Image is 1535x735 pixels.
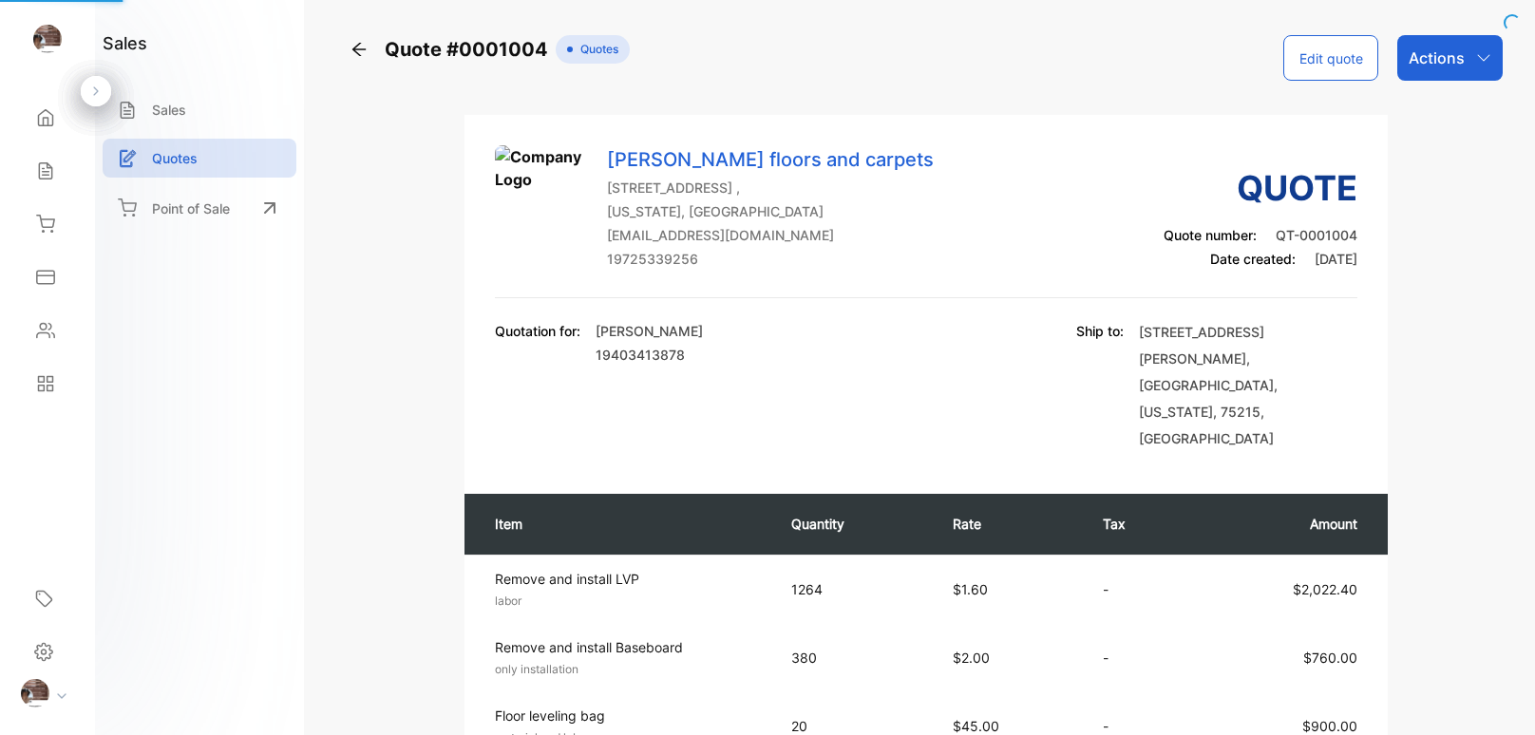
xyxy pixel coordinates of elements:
p: Rate [953,514,1065,534]
p: Amount [1211,514,1357,534]
span: [STREET_ADDRESS][PERSON_NAME] [1139,324,1264,367]
p: Remove and install LVP [495,569,771,589]
p: Tax [1103,514,1173,534]
img: Company Logo [495,145,590,240]
span: $900.00 [1302,718,1357,734]
p: - [1103,648,1173,668]
p: [EMAIL_ADDRESS][DOMAIN_NAME] [607,225,934,245]
span: [DATE] [1315,251,1357,267]
p: 380 [791,648,915,668]
p: Point of Sale [152,198,230,218]
p: [PERSON_NAME] [596,321,703,341]
a: Point of Sale [103,187,296,229]
p: 19725339256 [607,249,934,269]
span: $2.00 [953,650,990,666]
p: Date created: [1164,249,1357,269]
p: Item [495,514,753,534]
p: 19403413878 [596,345,703,365]
p: only installation [495,661,771,678]
span: QT-0001004 [1276,227,1357,243]
span: $45.00 [953,718,999,734]
h3: Quote [1164,162,1357,214]
img: logo [33,25,62,53]
p: Quantity [791,514,915,534]
span: $760.00 [1303,650,1357,666]
p: Ship to: [1076,321,1124,452]
button: Edit quote [1283,35,1378,81]
p: Floor leveling bag [495,706,771,726]
span: , 75215 [1213,404,1260,420]
p: [US_STATE], [GEOGRAPHIC_DATA] [607,201,934,221]
p: Quotes [152,148,198,168]
p: Actions [1409,47,1465,69]
p: [PERSON_NAME] floors and carpets [607,145,934,174]
span: Quotes [573,41,618,58]
p: Remove and install Baseboard [495,637,771,657]
p: [STREET_ADDRESS] , [607,178,934,198]
p: 1264 [791,579,915,599]
p: - [1103,579,1173,599]
img: profile [21,679,49,707]
a: Quotes [103,139,296,178]
span: $1.60 [953,581,988,597]
p: labor [495,593,771,610]
button: Actions [1397,35,1503,81]
p: Quotation for: [495,321,580,341]
p: Sales [152,100,186,120]
h1: sales [103,30,147,56]
p: Quote number: [1164,225,1357,245]
a: Sales [103,90,296,129]
span: $2,022.40 [1293,581,1357,597]
span: Quote #0001004 [385,35,556,64]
